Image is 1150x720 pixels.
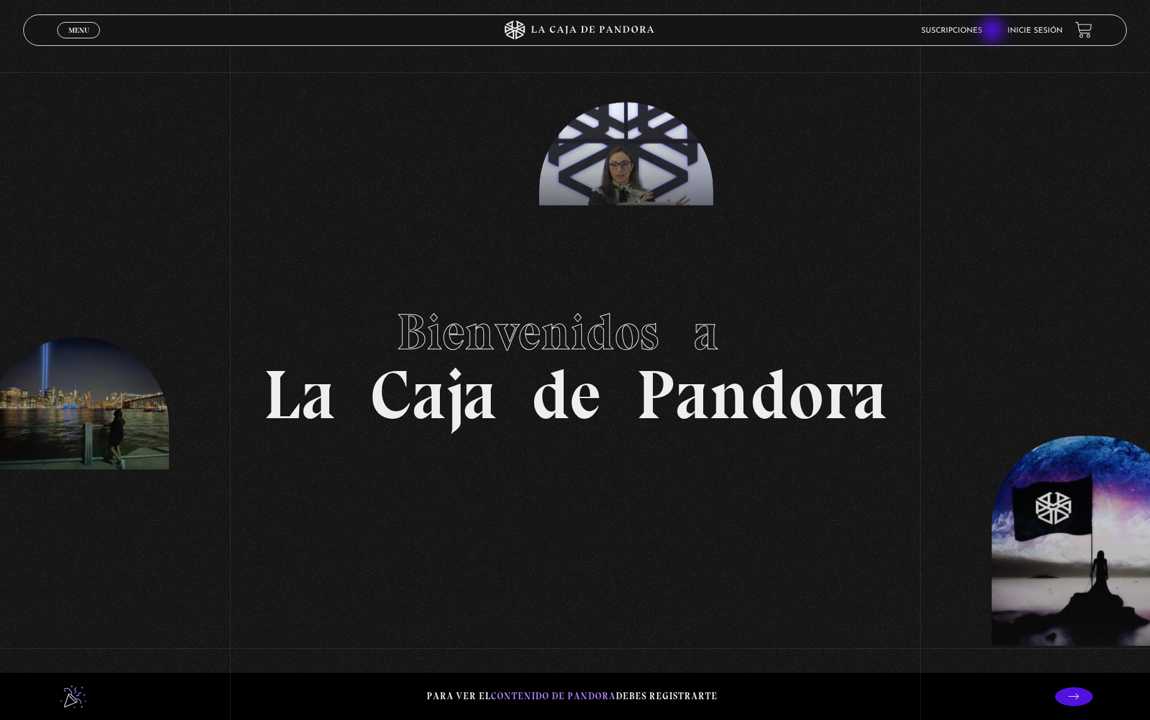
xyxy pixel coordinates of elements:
[921,27,982,35] a: Suscripciones
[1075,21,1092,38] a: View your shopping cart
[427,688,718,705] p: Para ver el debes registrarte
[263,291,887,429] h1: La Caja de Pandora
[68,26,89,34] span: Menu
[397,302,753,362] span: Bienvenidos a
[1007,27,1063,35] a: Inicie sesión
[491,690,616,702] span: contenido de Pandora
[64,37,94,46] span: Cerrar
